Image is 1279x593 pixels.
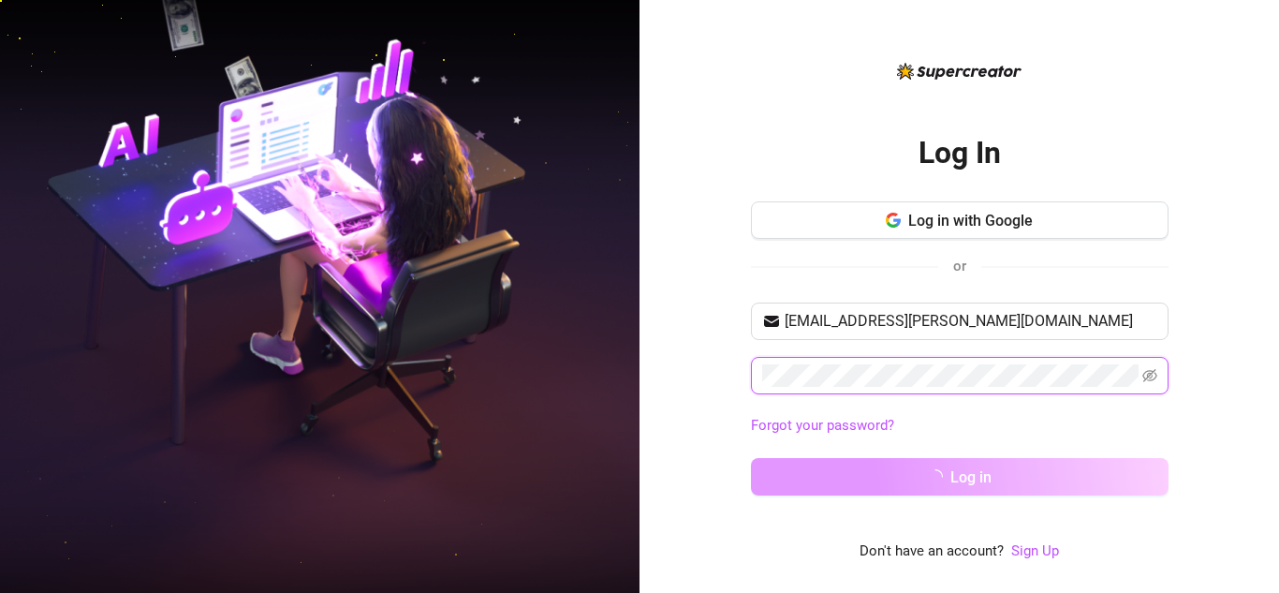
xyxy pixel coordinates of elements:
img: logo-BBDzfeDw.svg [897,63,1022,80]
h2: Log In [919,134,1001,172]
input: Your email [785,310,1157,333]
button: Log in [751,458,1169,496]
a: Forgot your password? [751,417,894,434]
button: Log in with Google [751,201,1169,239]
span: Don't have an account? [860,541,1004,563]
span: Log in [950,468,992,486]
span: Log in with Google [908,212,1033,230]
span: or [953,258,966,274]
a: Sign Up [1011,542,1059,559]
span: loading [927,468,944,485]
span: eye-invisible [1142,368,1157,383]
a: Sign Up [1011,541,1059,563]
a: Forgot your password? [751,415,1169,437]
